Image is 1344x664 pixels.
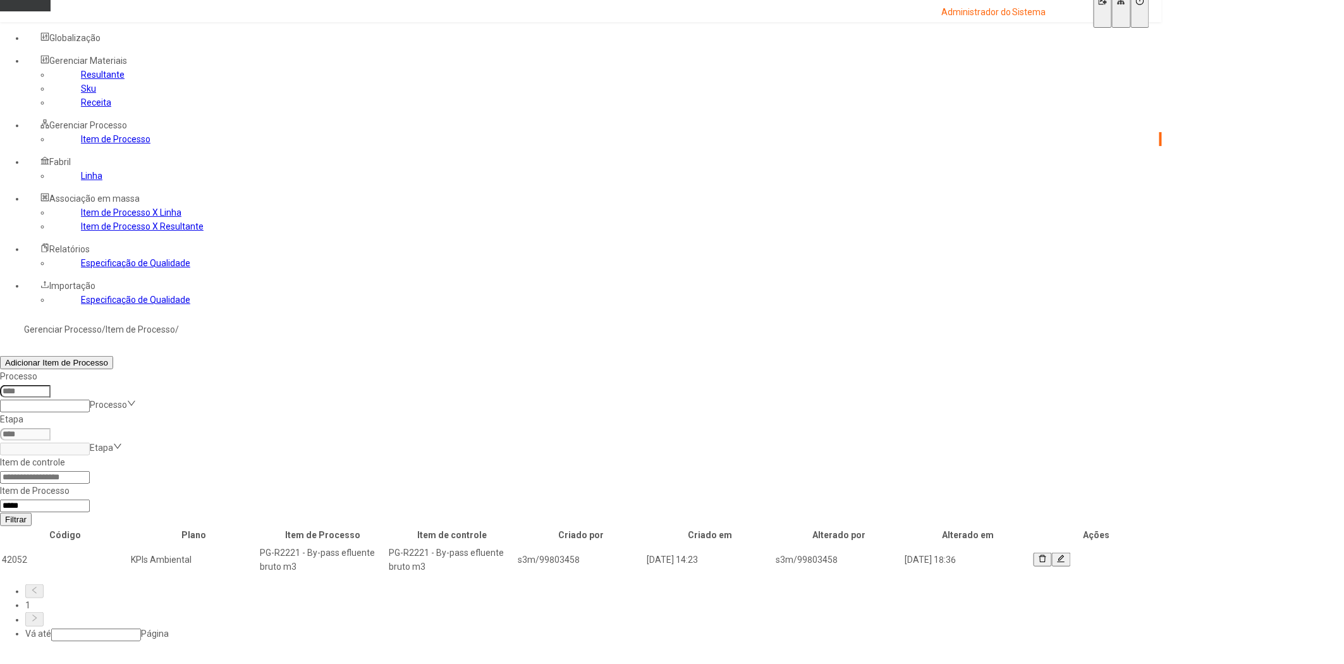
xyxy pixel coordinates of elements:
[81,295,190,305] a: Especificação de Qualidade
[81,221,204,231] a: Item de Processo X Resultante
[81,258,190,268] a: Especificação de Qualidade
[49,194,140,204] span: Associação em massa
[646,527,774,543] th: Criado em
[49,56,127,66] span: Gerenciar Materiais
[24,324,102,335] a: Gerenciar Processo
[25,600,30,610] a: 1
[517,545,645,574] td: s3m/99803458
[49,281,95,291] span: Importação
[388,527,516,543] th: Item de controle
[775,527,903,543] th: Alterado por
[259,527,387,543] th: Item de Processo
[1,527,129,543] th: Código
[81,70,125,80] a: Resultante
[49,157,71,167] span: Fabril
[175,324,179,335] nz-breadcrumb-separator: /
[25,598,1162,612] li: 1
[25,612,1162,626] li: Próxima página
[1,545,129,574] td: 42052
[517,527,645,543] th: Criado por
[259,545,387,574] td: PG-R2221 - By-pass efluente bruto m3
[388,545,516,574] td: PG-R2221 - By-pass efluente bruto m3
[49,244,90,254] span: Relatórios
[941,6,1081,19] p: Administrador do Sistema
[646,545,774,574] td: [DATE] 14:23
[81,134,150,144] a: Item de Processo
[90,400,127,410] nz-select-placeholder: Processo
[49,120,127,130] span: Gerenciar Processo
[106,324,175,335] a: Item de Processo
[81,83,96,94] a: Sku
[130,527,258,543] th: Plano
[5,358,108,367] span: Adicionar Item de Processo
[904,545,1032,574] td: [DATE] 18:36
[1033,527,1161,543] th: Ações
[25,584,1162,598] li: Página anterior
[49,33,101,43] span: Globalização
[775,545,903,574] td: s3m/99803458
[81,207,181,218] a: Item de Processo X Linha
[5,515,27,524] span: Filtrar
[25,627,1162,641] div: Vá até Página
[81,97,111,108] a: Receita
[81,171,102,181] a: Linha
[90,443,113,453] nz-select-placeholder: Etapa
[102,324,106,335] nz-breadcrumb-separator: /
[130,545,258,574] td: KPIs Ambiental
[904,527,1032,543] th: Alterado em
